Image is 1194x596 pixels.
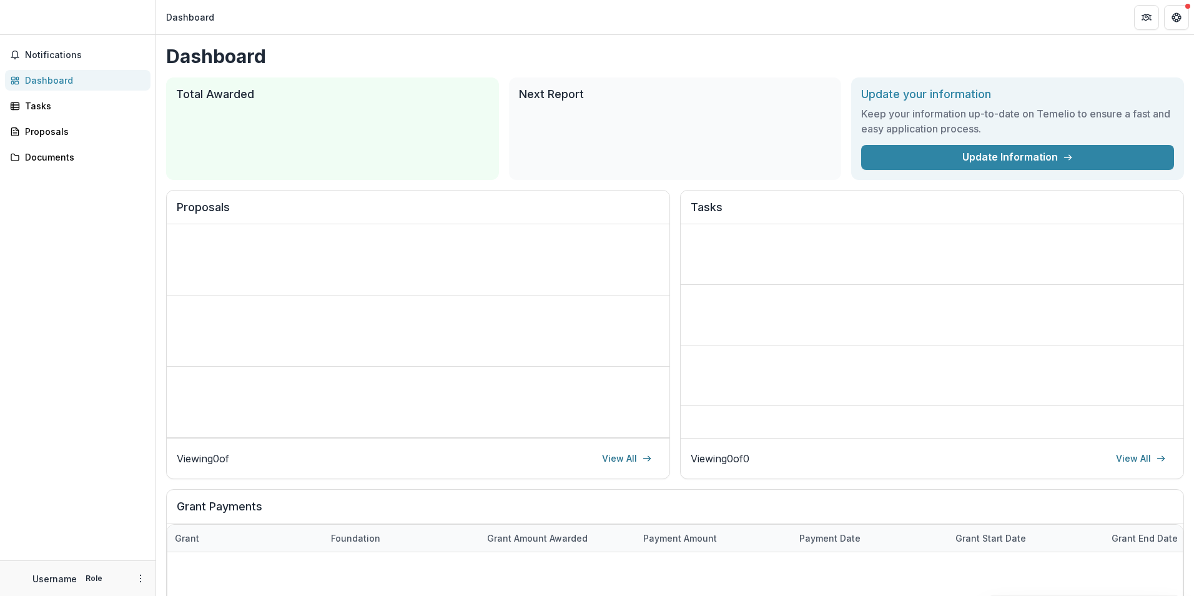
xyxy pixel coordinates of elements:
[166,45,1184,67] h1: Dashboard
[519,87,832,101] h2: Next Report
[25,125,141,138] div: Proposals
[5,121,150,142] a: Proposals
[176,87,489,101] h2: Total Awarded
[133,571,148,586] button: More
[595,449,659,469] a: View All
[25,151,141,164] div: Documents
[161,8,219,26] nav: breadcrumb
[166,11,214,24] div: Dashboard
[691,201,1173,224] h2: Tasks
[861,145,1174,170] a: Update Information
[5,70,150,91] a: Dashboard
[177,201,659,224] h2: Proposals
[1108,449,1173,469] a: View All
[861,106,1174,136] h3: Keep your information up-to-date on Temelio to ensure a fast and easy application process.
[177,451,229,466] p: Viewing 0 of
[25,50,146,61] span: Notifications
[5,45,150,65] button: Notifications
[32,572,77,585] p: Username
[177,500,1173,524] h2: Grant Payments
[861,87,1174,101] h2: Update your information
[82,573,106,584] p: Role
[5,96,150,116] a: Tasks
[5,147,150,167] a: Documents
[25,74,141,87] div: Dashboard
[25,99,141,112] div: Tasks
[1134,5,1159,30] button: Partners
[691,451,749,466] p: Viewing 0 of 0
[1164,5,1189,30] button: Get Help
